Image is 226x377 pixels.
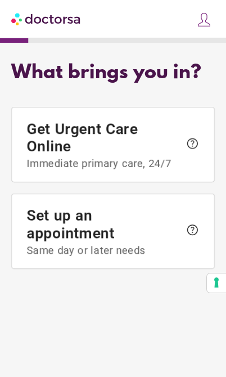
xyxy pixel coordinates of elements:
[11,6,82,32] img: Doctorsa.com
[196,12,212,28] img: icons8-customer-100.png
[26,158,180,170] span: Immediate primary care, 24/7
[26,120,180,170] span: Get Urgent Care Online
[11,62,215,84] div: What brings you in?
[26,207,180,257] span: Set up an appointment
[207,273,226,293] button: Your consent preferences for tracking technologies
[186,223,200,237] span: help
[26,244,180,257] span: Same day or later needs
[186,137,200,150] span: help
